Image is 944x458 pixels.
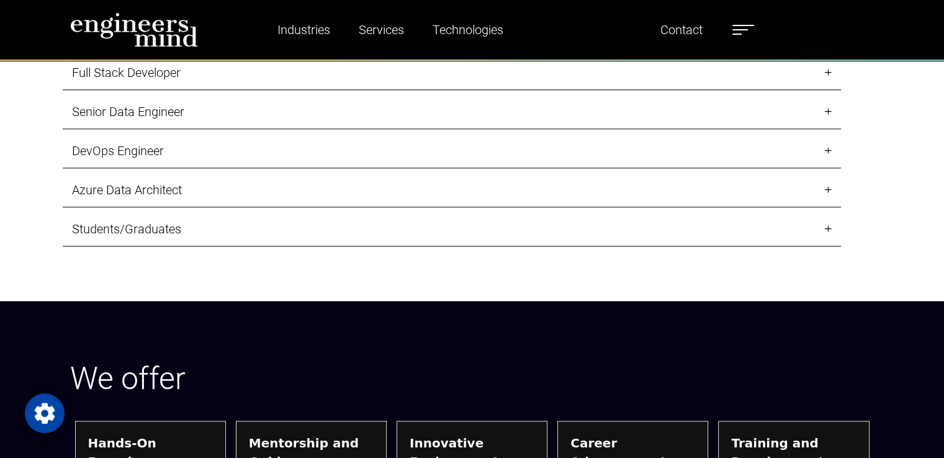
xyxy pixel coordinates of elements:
a: Full Stack Developer [63,56,841,90]
a: Technologies [428,16,508,44]
a: Services [354,16,409,44]
img: logo [70,12,198,47]
a: Industries [272,16,335,44]
a: DevOps Engineer [63,134,841,168]
a: Senior Data Engineer [63,95,841,129]
a: Students/Graduates [63,212,841,246]
a: Azure Data Architect [63,173,841,207]
a: Contact [655,16,708,44]
span: We offer [70,361,186,397]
